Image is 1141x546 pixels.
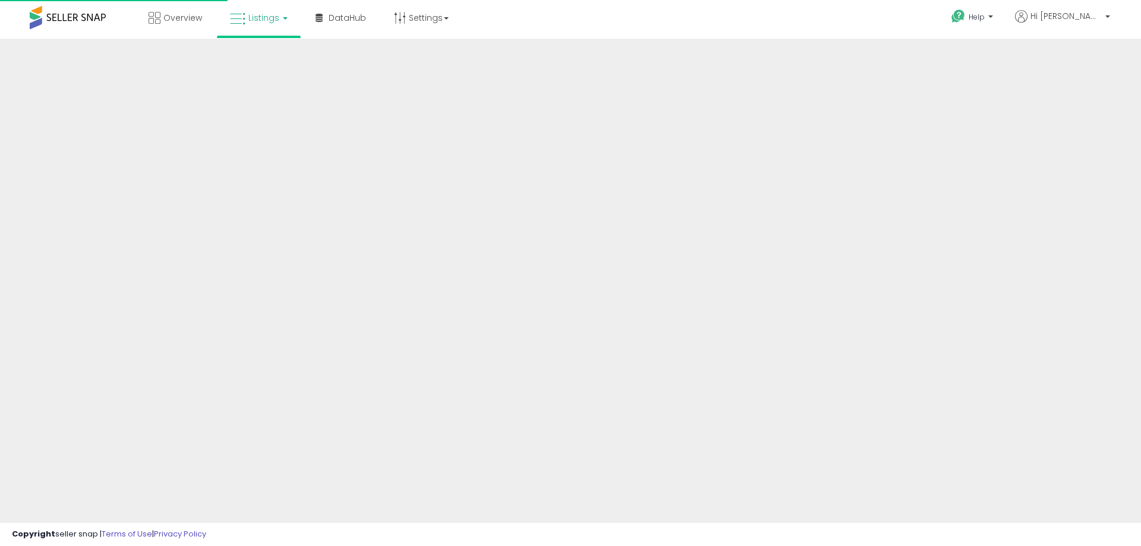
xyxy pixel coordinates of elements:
[951,9,966,24] i: Get Help
[329,12,366,24] span: DataHub
[1030,10,1102,22] span: Hi [PERSON_NAME]
[163,12,202,24] span: Overview
[248,12,279,24] span: Listings
[1015,10,1110,37] a: Hi [PERSON_NAME]
[969,12,985,22] span: Help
